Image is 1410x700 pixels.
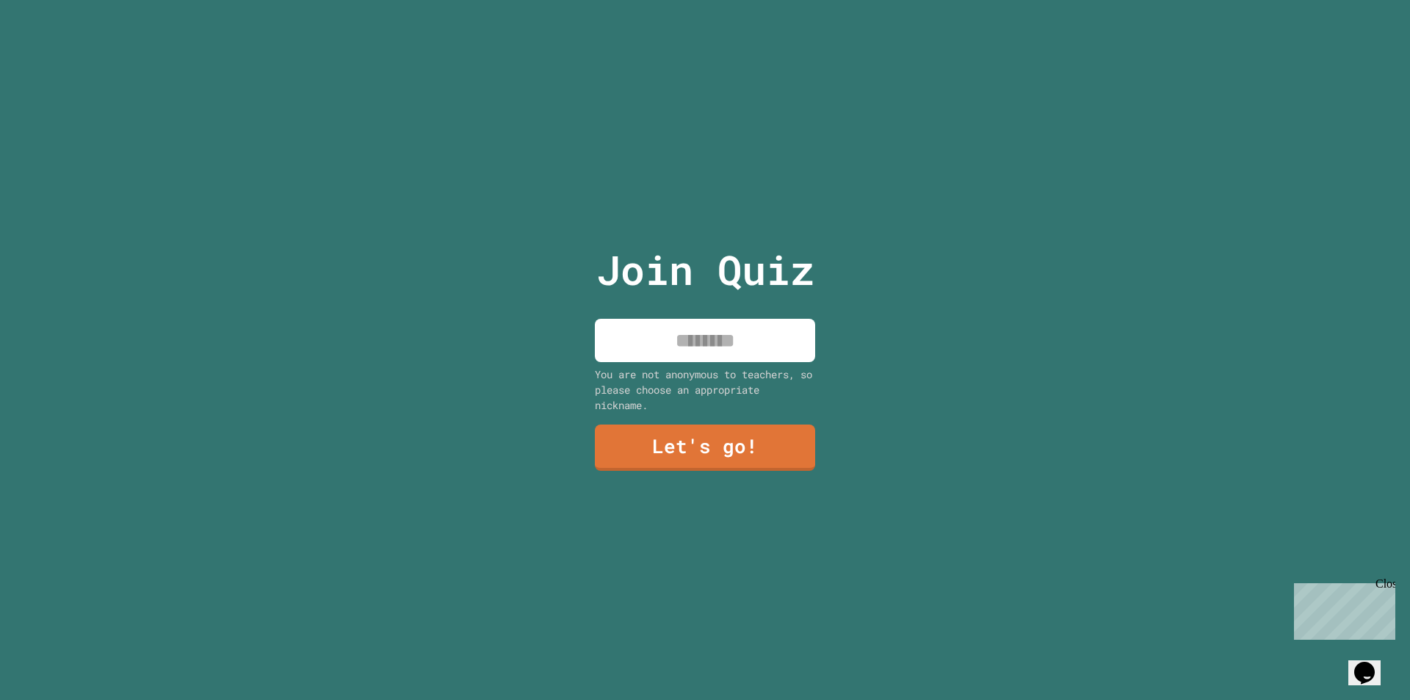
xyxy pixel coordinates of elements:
[596,239,814,300] p: Join Quiz
[1288,577,1395,640] iframe: chat widget
[1348,641,1395,685] iframe: chat widget
[595,367,815,413] div: You are not anonymous to teachers, so please choose an appropriate nickname.
[595,425,815,471] a: Let's go!
[6,6,101,93] div: Chat with us now!Close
